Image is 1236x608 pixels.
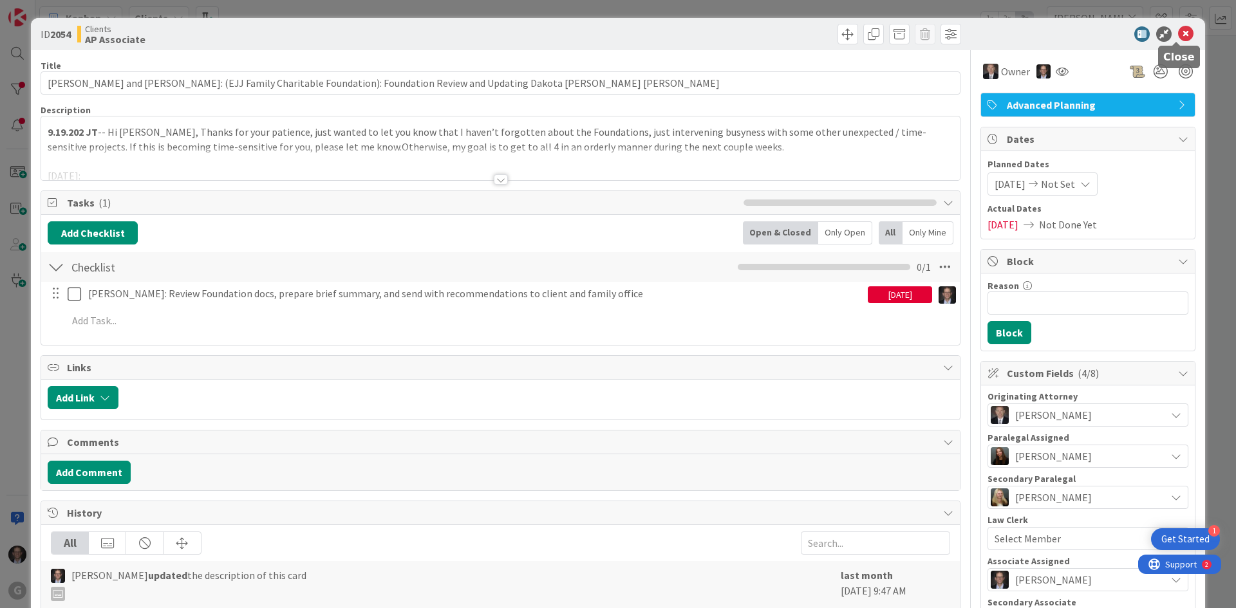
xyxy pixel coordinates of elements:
[1007,97,1172,113] span: Advanced Planning
[50,28,71,41] b: 2054
[995,176,1025,192] span: [DATE]
[991,406,1009,424] img: BG
[1001,64,1030,79] span: Owner
[71,567,306,601] span: [PERSON_NAME] the description of this card
[991,488,1009,506] img: DS
[983,64,998,79] img: BG
[1208,525,1220,537] div: 1
[991,571,1009,589] img: JT
[1151,528,1220,550] div: Open Get Started checklist, remaining modules: 1
[51,532,89,554] div: All
[988,598,1188,607] div: Secondary Associate
[917,259,931,275] span: 0 / 1
[51,569,65,583] img: JT
[1039,217,1097,232] span: Not Done Yet
[991,447,1009,465] img: AM
[988,474,1188,483] div: Secondary Paralegal
[868,286,932,303] div: [DATE]
[1163,51,1195,63] h5: Close
[85,34,145,44] b: AP Associate
[1015,407,1092,423] span: [PERSON_NAME]
[801,531,950,555] input: Search...
[988,158,1188,171] span: Planned Dates
[67,434,937,450] span: Comments
[995,531,1061,546] span: Select Member
[988,433,1188,442] div: Paralegal Assigned
[67,505,937,520] span: History
[988,280,1019,291] label: Reason
[85,24,145,34] span: Clients
[48,461,131,484] button: Add Comment
[841,569,893,582] b: last month
[1078,367,1099,380] span: ( 4/8 )
[41,104,91,116] span: Description
[988,202,1188,216] span: Actual Dates
[1015,572,1092,587] span: [PERSON_NAME]
[988,321,1031,344] button: Block
[1041,176,1075,192] span: Not Set
[48,125,98,138] strong: 9.19.202 JT
[1015,490,1092,505] span: [PERSON_NAME]
[988,217,1018,232] span: [DATE]
[903,221,953,244] div: Only Mine
[743,221,818,244] div: Open & Closed
[1036,64,1051,78] img: JT
[988,515,1188,524] div: Law Clerk
[988,392,1188,401] div: Originating Attorney
[1007,131,1172,147] span: Dates
[67,5,70,15] div: 2
[41,60,61,71] label: Title
[1161,533,1210,546] div: Get Started
[988,557,1188,566] div: Associate Assigned
[48,221,138,244] button: Add Checklist
[41,26,71,42] span: ID
[1015,448,1092,464] span: [PERSON_NAME]
[818,221,872,244] div: Only Open
[27,2,59,17] span: Support
[48,125,953,154] p: -- Hi [PERSON_NAME], Thanks for your patience, just wanted to let you know that I haven’t forgott...
[67,360,937,375] span: Links
[98,196,111,209] span: ( 1 )
[48,386,118,409] button: Add Link
[67,255,357,279] input: Add Checklist...
[1007,365,1172,381] span: Custom Fields
[67,195,737,210] span: Tasks
[1007,253,1172,269] span: Block
[879,221,903,244] div: All
[88,286,863,301] p: [PERSON_NAME]: Review Foundation docs, prepare brief summary, and send with recommendations to cl...
[41,71,960,95] input: type card name here...
[148,569,187,582] b: updated
[939,286,956,304] img: JT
